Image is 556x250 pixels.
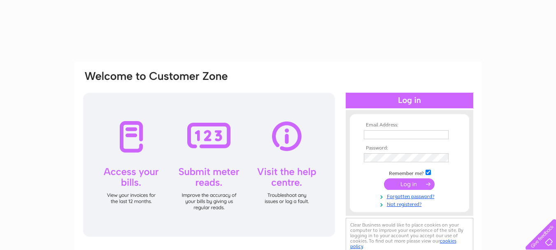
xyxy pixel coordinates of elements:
[384,178,435,190] input: Submit
[364,200,457,208] a: Not registered?
[362,145,457,151] th: Password:
[364,192,457,200] a: Forgotten password?
[362,168,457,177] td: Remember me?
[362,122,457,128] th: Email Address:
[350,238,456,249] a: cookies policy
